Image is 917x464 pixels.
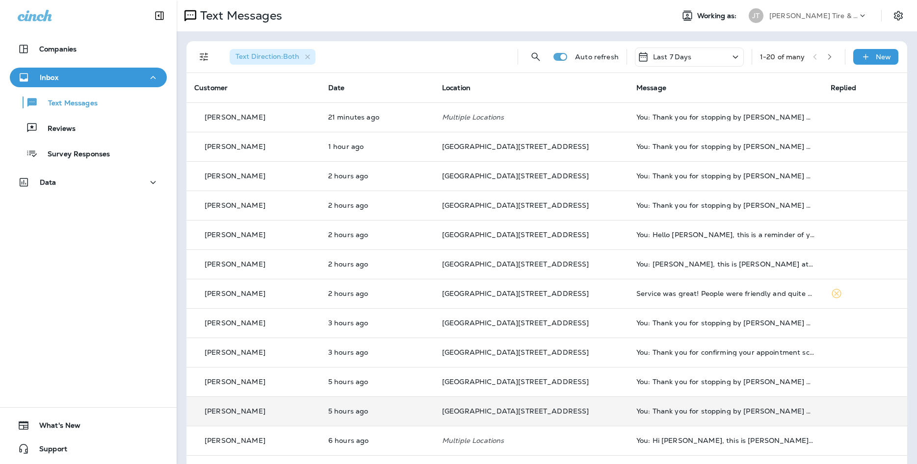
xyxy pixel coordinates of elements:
p: Companies [39,45,77,53]
span: Replied [831,83,856,92]
p: Oct 15, 2025 02:35 PM [328,260,426,268]
button: Survey Responses [10,143,167,164]
p: Oct 15, 2025 04:59 PM [328,113,426,121]
button: Search Messages [526,47,546,67]
p: Oct 15, 2025 02:48 PM [328,231,426,239]
p: New [876,53,891,61]
span: Text Direction : Both [236,52,299,61]
p: [PERSON_NAME] Tire & Auto [769,12,858,20]
p: Oct 15, 2025 11:20 AM [328,437,426,444]
span: [GEOGRAPHIC_DATA][STREET_ADDRESS] [442,318,589,327]
p: [PERSON_NAME] [205,260,265,268]
p: Oct 15, 2025 11:58 AM [328,407,426,415]
p: Last 7 Days [653,53,692,61]
span: [GEOGRAPHIC_DATA][STREET_ADDRESS] [442,407,589,415]
span: Working as: [697,12,739,20]
p: [PERSON_NAME] [205,113,265,121]
span: [GEOGRAPHIC_DATA][STREET_ADDRESS] [442,171,589,180]
p: [PERSON_NAME] [205,143,265,150]
p: [PERSON_NAME] [205,378,265,386]
p: Multiple Locations [442,437,621,444]
div: You: Thank you for confirming your appointment scheduled for 10/16/2025 2:00 PM with South 144th ... [636,348,815,356]
div: You: Hi Jon, this is Jeremy at Jensen Tire. Your Cadillac is ready for pickup whenever you have t... [636,437,815,444]
p: [PERSON_NAME] [205,348,265,356]
button: Collapse Sidebar [146,6,173,25]
div: You: Hello Terry, this is a reminder of your scheduled appointment set for 10/16/2025 3:00 PM at ... [636,231,815,239]
span: Customer [194,83,228,92]
span: What's New [29,421,80,433]
p: [PERSON_NAME] [205,201,265,209]
span: Support [29,445,67,457]
p: Text Messages [38,99,98,108]
span: [GEOGRAPHIC_DATA][STREET_ADDRESS] [442,230,589,239]
span: [GEOGRAPHIC_DATA][STREET_ADDRESS] [442,348,589,357]
p: Oct 15, 2025 01:59 PM [328,319,426,327]
p: Oct 15, 2025 03:59 PM [328,143,426,150]
span: Date [328,83,345,92]
p: Oct 15, 2025 03:00 PM [328,201,426,209]
p: Survey Responses [38,150,110,159]
p: Data [40,178,56,186]
div: 1 - 20 of many [760,53,805,61]
p: [PERSON_NAME] [205,231,265,239]
div: Service was great! People were friendly and quite helpful. Thank you! [636,290,815,297]
span: [GEOGRAPHIC_DATA][STREET_ADDRESS] [442,142,589,151]
div: You: James, this is Brian at Jensen Tire & Auto in Millard NE. I got the alignment refund process... [636,260,815,268]
p: [PERSON_NAME] [205,437,265,444]
button: Support [10,439,167,459]
div: You: Thank you for stopping by Jensen Tire & Auto - South 144th Street. Please take 30 seconds to... [636,143,815,150]
p: Multiple Locations [442,113,621,121]
div: You: Thank you for stopping by Jensen Tire & Auto - South 144th Street. Please take 30 seconds to... [636,319,815,327]
p: [PERSON_NAME] [205,290,265,297]
div: Text Direction:Both [230,49,315,65]
span: Location [442,83,471,92]
div: JT [749,8,763,23]
button: Companies [10,39,167,59]
p: Inbox [40,73,58,81]
p: [PERSON_NAME] [205,407,265,415]
span: [GEOGRAPHIC_DATA][STREET_ADDRESS] [442,377,589,386]
p: Oct 15, 2025 01:49 PM [328,348,426,356]
button: What's New [10,415,167,435]
p: Reviews [38,124,76,134]
span: Message [636,83,666,92]
div: You: Thank you for stopping by Jensen Tire & Auto - South 144th Street. Please take 30 seconds to... [636,407,815,415]
span: [GEOGRAPHIC_DATA][STREET_ADDRESS] [442,289,589,298]
button: Data [10,172,167,192]
span: [GEOGRAPHIC_DATA][STREET_ADDRESS] [442,260,589,269]
button: Inbox [10,68,167,87]
p: Oct 15, 2025 03:00 PM [328,172,426,180]
button: Text Messages [10,92,167,113]
button: Filters [194,47,214,67]
button: Settings [890,7,907,24]
p: Oct 15, 2025 11:59 AM [328,378,426,386]
div: You: Thank you for stopping by Jensen Tire & Auto - South 144th Street. Please take 30 seconds to... [636,172,815,180]
div: You: Thank you for stopping by Jensen Tire & Auto - South 144th Street. Please take 30 seconds to... [636,113,815,121]
p: [PERSON_NAME] [205,172,265,180]
p: Oct 15, 2025 02:28 PM [328,290,426,297]
p: [PERSON_NAME] [205,319,265,327]
div: You: Thank you for stopping by Jensen Tire & Auto - South 144th Street. Please take 30 seconds to... [636,378,815,386]
p: Text Messages [196,8,282,23]
p: Auto refresh [575,53,619,61]
span: [GEOGRAPHIC_DATA][STREET_ADDRESS] [442,201,589,210]
div: You: Thank you for stopping by Jensen Tire & Auto - South 144th Street. Please take 30 seconds to... [636,201,815,209]
button: Reviews [10,118,167,138]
